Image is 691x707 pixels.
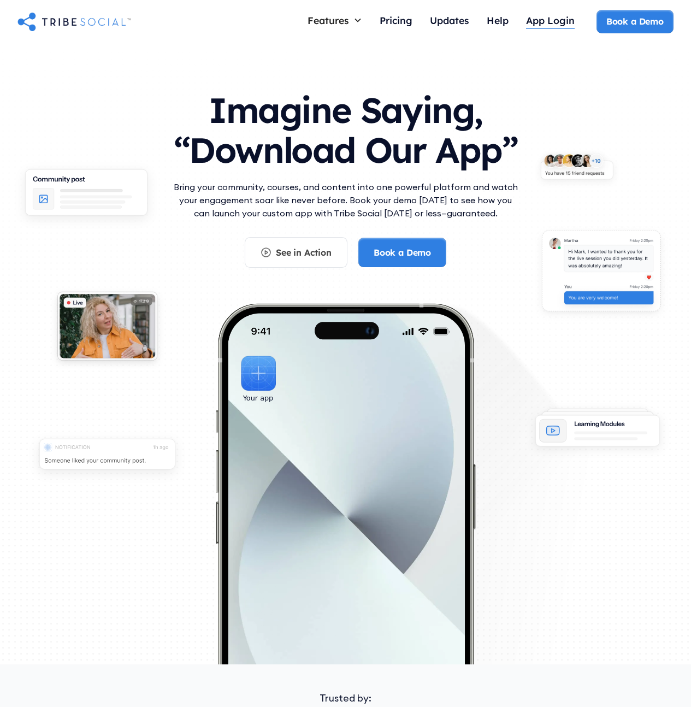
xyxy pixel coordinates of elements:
img: An illustration of Community Feed [14,161,159,230]
div: Pricing [380,14,412,26]
img: An illustration of New friends requests [532,148,622,190]
a: Updates [421,10,478,33]
div: Your app [243,392,273,404]
a: home [17,10,131,32]
div: Help [487,14,509,26]
div: App Login [526,14,575,26]
a: Book a Demo [596,10,674,33]
h1: Imagine Saying, “Download Our App” [171,79,521,176]
img: An illustration of Live video [49,285,166,372]
a: See in Action [245,237,347,268]
a: Pricing [371,10,421,33]
div: Features [308,14,349,26]
img: An illustration of Learning Modules [525,403,670,459]
a: Book a Demo [358,238,446,267]
img: An illustration of chat [532,223,670,323]
img: An illustration of push notification [28,431,187,484]
div: Updates [430,14,469,26]
a: App Login [517,10,583,33]
a: Help [478,10,517,33]
div: Features [299,10,371,31]
div: Trusted by: [22,691,669,705]
div: See in Action [276,246,332,258]
p: Bring your community, courses, and content into one powerful platform and watch your engagement s... [171,180,521,220]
